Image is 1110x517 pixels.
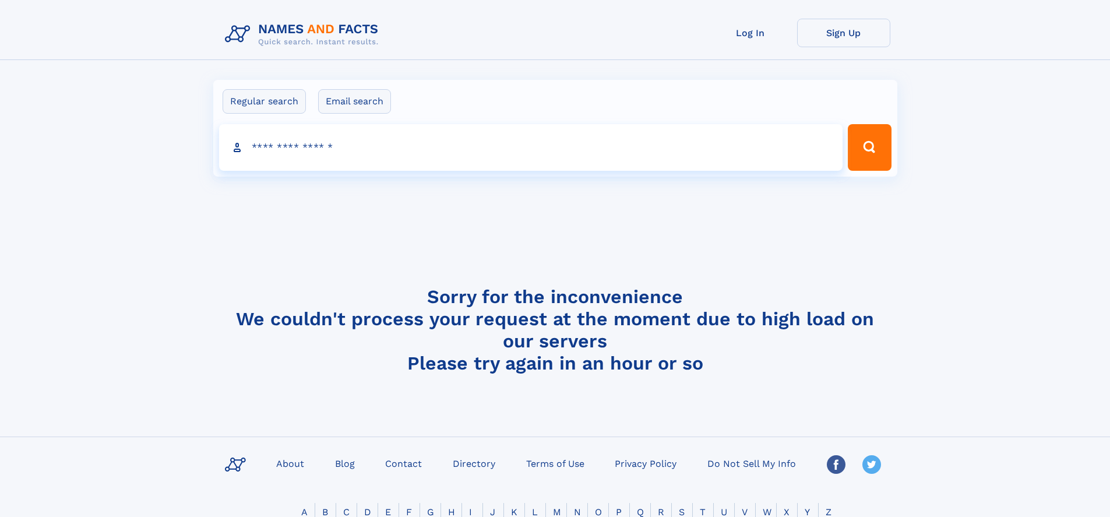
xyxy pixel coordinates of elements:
a: Blog [330,455,360,472]
img: Twitter [862,455,881,474]
label: Regular search [223,89,306,114]
img: Facebook [827,455,845,474]
a: Directory [448,455,500,472]
a: About [272,455,309,472]
label: Email search [318,89,391,114]
input: search input [219,124,843,171]
h4: Sorry for the inconvenience We couldn't process your request at the moment due to high load on ou... [220,286,890,374]
a: Terms of Use [521,455,589,472]
img: Logo Names and Facts [220,19,388,50]
a: Log In [704,19,797,47]
button: Search Button [848,124,891,171]
a: Contact [380,455,427,472]
a: Do Not Sell My Info [703,455,801,472]
a: Sign Up [797,19,890,47]
a: Privacy Policy [610,455,681,472]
